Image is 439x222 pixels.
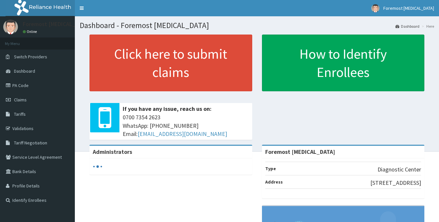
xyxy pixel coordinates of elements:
a: Online [23,29,38,34]
span: Dashboard [14,68,35,74]
span: Claims [14,97,27,103]
img: User Image [3,20,18,34]
svg: audio-loading [93,162,103,171]
b: Type [265,166,276,171]
span: Switch Providers [14,54,47,60]
strong: Foremost [MEDICAL_DATA] [265,148,335,155]
h1: Dashboard - Foremost [MEDICAL_DATA] [80,21,434,30]
b: If you have any issue, reach us on: [123,105,212,112]
span: Tariff Negotiation [14,140,47,146]
a: [EMAIL_ADDRESS][DOMAIN_NAME] [138,130,227,138]
span: Foremost [MEDICAL_DATA] [383,5,434,11]
li: Here [420,23,434,29]
img: User Image [371,4,379,12]
a: How to Identify Enrollees [262,35,425,91]
p: Diagnostic Center [377,165,421,174]
p: Foremost [MEDICAL_DATA] [23,21,91,27]
b: Address [265,179,283,185]
b: Administrators [93,148,132,155]
span: Tariffs [14,111,26,117]
p: [STREET_ADDRESS] [370,179,421,187]
span: 0700 7354 2623 WhatsApp: [PHONE_NUMBER] Email: [123,113,249,138]
a: Click here to submit claims [89,35,252,91]
a: Dashboard [395,23,419,29]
